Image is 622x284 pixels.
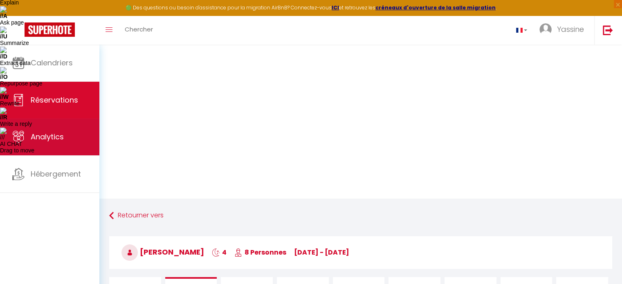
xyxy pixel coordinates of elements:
a: Retourner vers [109,208,612,223]
span: [PERSON_NAME] [121,247,204,257]
span: Hébergement [31,169,81,179]
span: 8 Personnes [234,248,286,257]
span: 4 [212,248,227,257]
button: Ouvrir le widget de chat LiveChat [7,3,31,28]
span: [DATE] - [DATE] [294,248,349,257]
